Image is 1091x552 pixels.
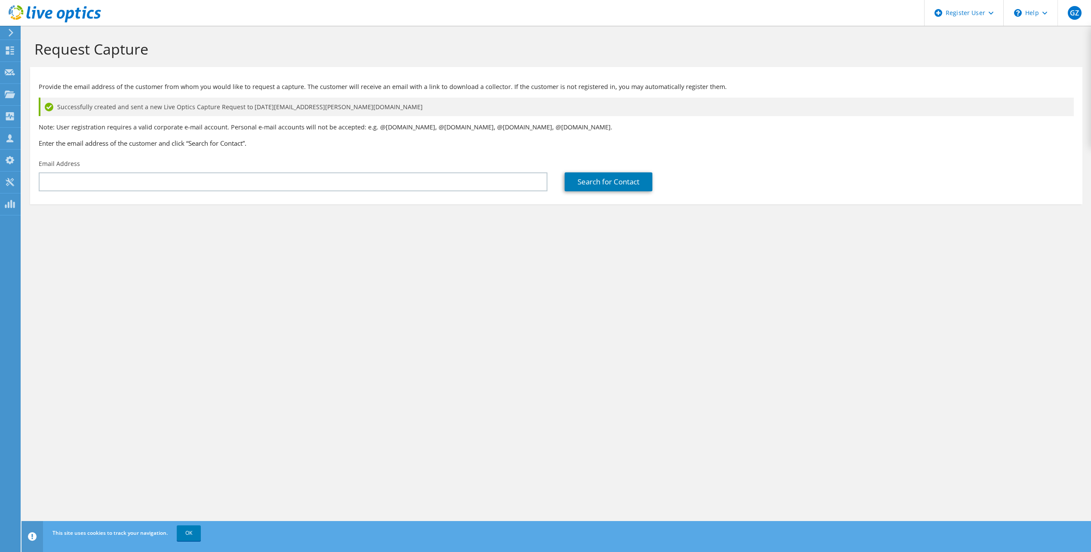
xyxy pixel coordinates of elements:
h1: Request Capture [34,40,1074,58]
p: Provide the email address of the customer from whom you would like to request a capture. The cust... [39,82,1074,92]
a: Search for Contact [565,172,652,191]
span: Successfully created and sent a new Live Optics Capture Request to [DATE][EMAIL_ADDRESS][PERSON_N... [57,102,423,112]
p: Note: User registration requires a valid corporate e-mail account. Personal e-mail accounts will ... [39,123,1074,132]
span: GZ [1068,6,1082,20]
svg: \n [1014,9,1022,17]
span: This site uses cookies to track your navigation. [52,529,168,537]
a: OK [177,525,201,541]
h3: Enter the email address of the customer and click “Search for Contact”. [39,138,1074,148]
label: Email Address [39,159,80,168]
